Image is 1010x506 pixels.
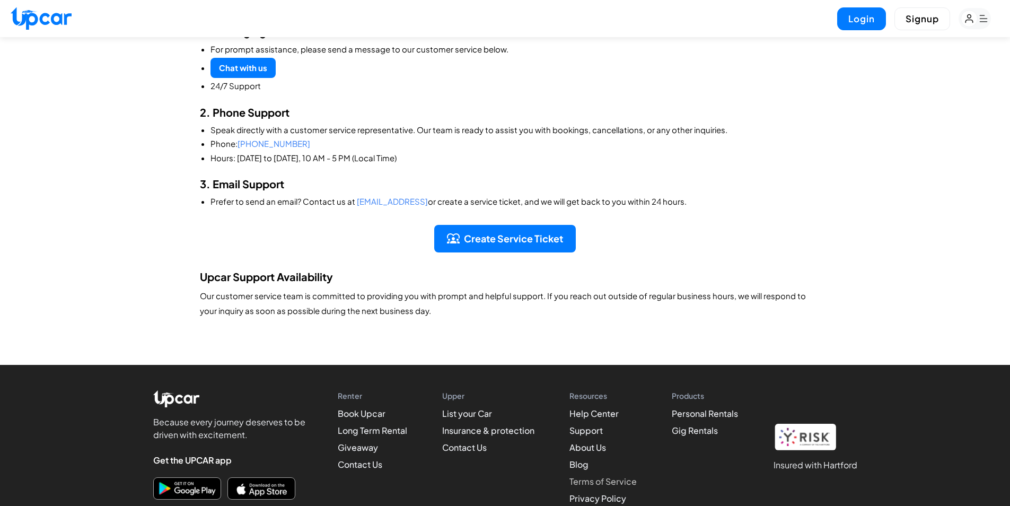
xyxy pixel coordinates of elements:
a: Contact Us [338,459,382,470]
h4: Get the UPCAR app [153,454,312,467]
h2: 3. Email Support [200,177,811,191]
button: Signup [894,7,950,30]
a: Privacy Policy [569,493,626,504]
a: Long Term Rental [338,425,407,436]
li: Prefer to send an email? Contact us at or create a service ticket, and we will get back to you wi... [210,196,811,208]
button: Create Service Ticket [434,225,576,252]
p: Our customer service team is committed to providing you with prompt and helpful support. If you r... [200,289,811,318]
a: List your Car [442,408,492,419]
a: Terms of Service [569,476,637,487]
h4: Products [672,390,738,401]
h2: 2. Phone Support [200,105,811,120]
a: Giveaway [338,442,378,453]
a: Insurance & protection [442,425,534,436]
a: Contact Us [442,442,487,453]
button: Download on the App Store [227,477,295,500]
a: Support [569,425,603,436]
li: For prompt assistance, please send a message to our customer service below. [210,43,811,56]
p: Because every journey deserves to be driven with excitement. [153,416,312,441]
li: Phone: [210,138,811,150]
h4: Resources [569,390,637,401]
img: Download on the App Store [230,480,293,498]
button: Login [837,7,886,30]
a: About Us [569,442,606,453]
a: Help Center [569,408,619,419]
h1: Insured with Hartford [774,459,857,472]
h2: Upcar Support Availability [200,269,811,284]
img: Upcar Logo [11,7,72,30]
a: Personal Rentals [672,408,738,419]
a: Gig Rentals [672,425,718,436]
img: Upcar Logo [153,390,200,407]
span: [PHONE_NUMBER] [238,138,310,149]
h4: Upper [442,390,534,401]
li: Hours: [DATE] to [DATE], 10 AM - 5 PM (Local Time) [210,152,811,164]
span: [EMAIL_ADDRESS] [357,196,428,206]
button: Download on Google Play [153,477,221,500]
img: Get it on Google Play [156,480,218,498]
a: Blog [569,459,589,470]
a: Book Upcar [338,408,385,419]
li: 24/7 Support [210,80,811,92]
li: Speak directly with a customer service representative. Our team is ready to assist you with booki... [210,124,811,136]
a: Chat with us [210,58,276,78]
h4: Renter [338,390,407,401]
